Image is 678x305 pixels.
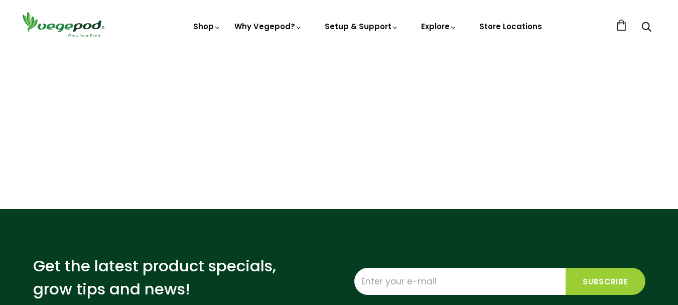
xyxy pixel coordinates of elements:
input: Subscribe [566,268,645,295]
img: Vegepod [18,10,108,39]
a: Shop [193,21,221,32]
a: Why Vegepod? [234,21,303,32]
input: Enter your e-mail [354,268,566,295]
a: Store Locations [479,21,542,32]
a: Explore [421,21,457,32]
p: Get the latest product specials, grow tips and news! [33,254,284,301]
a: Search [641,23,651,33]
a: Setup & Support [325,21,399,32]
